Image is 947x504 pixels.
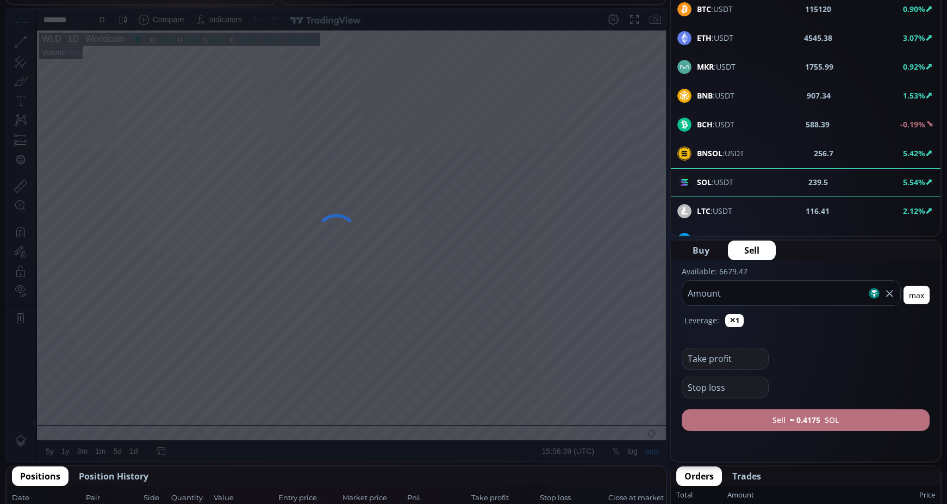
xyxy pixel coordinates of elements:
[697,206,711,216] b: LTC
[728,241,776,260] button: Sell
[79,470,148,483] span: Position History
[724,466,769,486] button: Trades
[804,32,832,44] b: 4545.38
[35,39,59,47] div: Volume
[903,4,925,14] b: 0.90%
[697,3,733,15] span: :USDT
[684,470,714,483] span: Orders
[617,432,635,452] div: Toggle Log Scale
[171,27,177,35] div: H
[278,493,340,503] span: Entry price
[807,90,831,101] b: 907.34
[250,27,310,35] div: −1.654 (−100.00%)
[229,27,247,35] div: 0.000
[214,493,275,503] span: Value
[697,235,715,245] b: LINK
[532,432,591,452] button: 15:56:39 (UTC)
[754,488,935,502] div: Price
[900,119,925,130] b: -0.19%
[63,39,73,47] div: n/a
[10,145,18,156] div: 
[697,205,732,217] span: :USDT
[203,6,236,15] div: Indicators
[697,90,734,101] span: :USDT
[697,119,713,130] b: BCH
[697,61,736,72] span: :USDT
[150,27,168,35] div: 0.000
[621,438,631,446] div: log
[197,27,202,35] div: L
[684,315,719,326] label: Leverage:
[904,286,930,304] button: max
[682,409,930,431] button: Sell≈ 0.4175SOL
[144,493,168,503] span: Side
[805,3,831,15] b: 115120
[540,493,605,503] span: Stop loss
[146,6,178,15] div: Compare
[727,488,754,502] div: Amount
[55,438,63,446] div: 1y
[903,148,925,158] b: 5.42%
[814,147,833,159] b: 256.7
[732,470,761,483] span: Trades
[903,33,925,43] b: 3.07%
[126,25,135,35] div: Market open
[171,493,210,503] span: Quantity
[806,205,830,217] b: 116.41
[39,438,47,446] div: 5y
[635,432,657,452] div: Toggle Auto Scale
[903,235,925,245] b: 4.16%
[805,61,833,72] b: 1755.99
[903,90,925,101] b: 1.53%
[12,493,83,503] span: Date
[71,438,81,446] div: 3m
[86,493,140,503] span: Pair
[223,27,228,35] div: C
[202,27,220,35] div: 0.000
[89,438,99,446] div: 1m
[903,62,925,72] b: 0.92%
[697,90,713,101] b: BNB
[697,119,734,130] span: :USDT
[12,466,68,486] button: Positions
[697,62,714,72] b: MKR
[602,432,617,452] div: Toggle Percentage
[697,147,744,159] span: :USDT
[639,438,653,446] div: auto
[676,466,722,486] button: Orders
[806,119,830,130] b: 588.39
[72,25,117,35] div: Worldcoin
[676,488,727,502] div: Total
[35,25,55,35] div: WLD
[107,438,116,446] div: 5d
[55,25,72,35] div: 1D
[20,470,60,483] span: Positions
[144,27,150,35] div: O
[146,432,163,452] div: Go to
[697,234,737,245] span: :USDT
[123,438,132,446] div: 1d
[676,241,726,260] button: Buy
[608,493,661,503] span: Close at market
[744,244,759,257] span: Sell
[903,206,925,216] b: 2.12%
[25,406,30,421] div: Hide Drawings Toolbar
[697,148,722,158] b: BNSOL
[71,466,157,486] button: Position History
[810,234,830,245] b: 24.51
[342,493,404,503] span: Market price
[697,4,711,14] b: BTC
[725,314,744,327] button: ✕1
[92,6,98,15] div: D
[177,27,195,35] div: 0.000
[407,493,469,503] span: PnL
[471,493,537,503] span: Take profit
[697,32,733,44] span: :USDT
[790,414,820,426] b: ≈ 0.4175
[682,266,747,276] label: Available: 6679.47
[535,438,588,446] span: 15:56:39 (UTC)
[693,244,709,257] span: Buy
[697,33,712,43] b: ETH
